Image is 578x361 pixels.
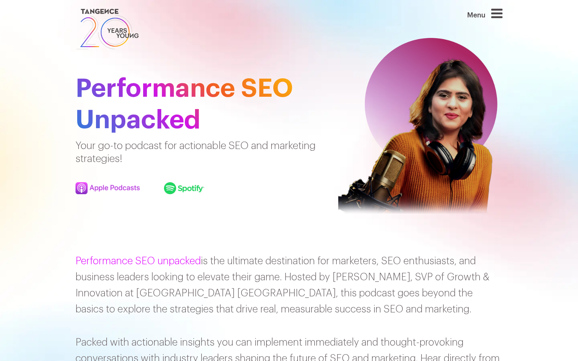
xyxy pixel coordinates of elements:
h1: Performance SEO Unpacked [75,73,320,136]
p: is the ultimate destination for marketers, SEO enthusiasts, and business leaders looking to eleva... [75,253,503,317]
img: podcast3.png [164,182,204,194]
img: hero_image.png [331,38,503,229]
p: Your go-to podcast for actionable SEO and marketing strategies! [75,139,320,165]
img: logo SVG [75,7,139,51]
img: apple-podcast.png [75,182,140,194]
span: Performance SEO unpacked [75,256,201,266]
